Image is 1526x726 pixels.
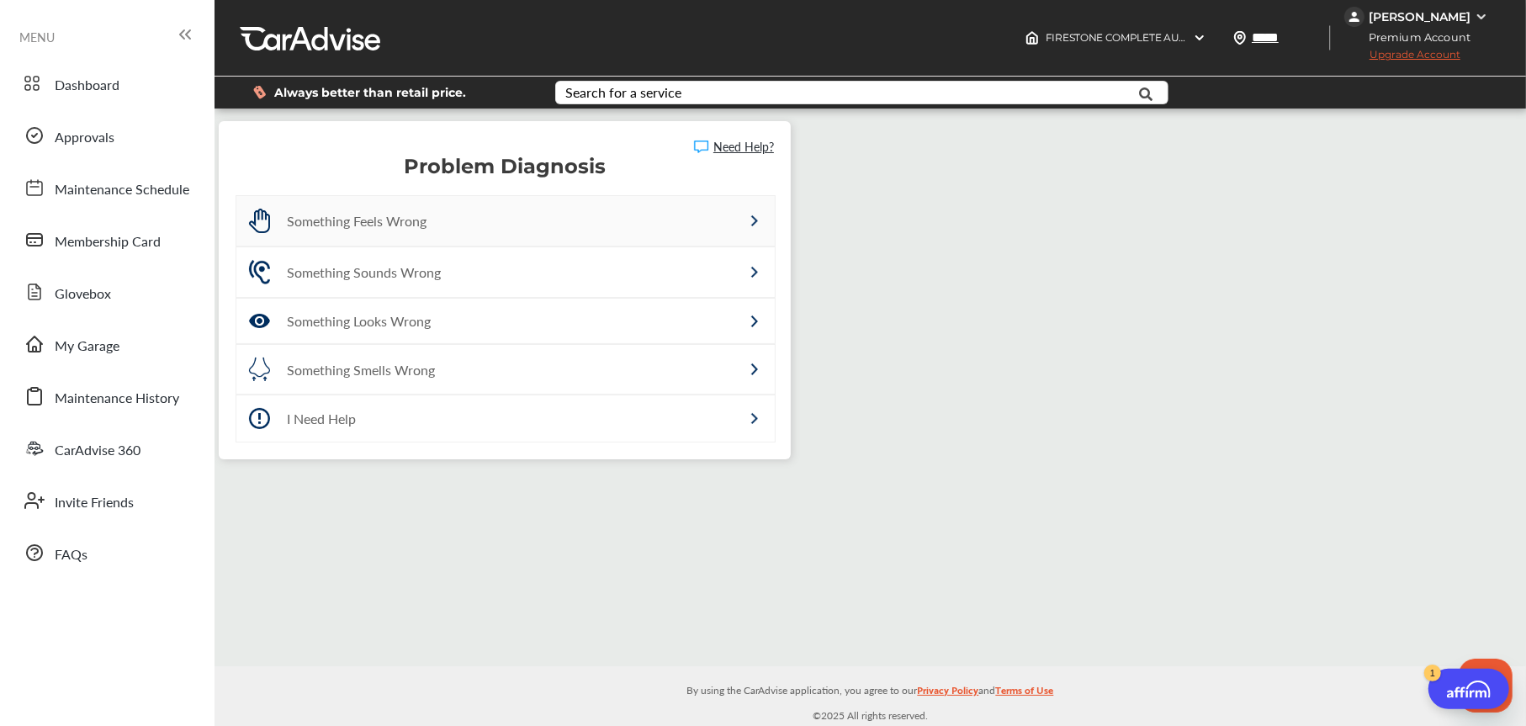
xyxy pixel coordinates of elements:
a: CarAdvise 360 [15,427,198,470]
span: Maintenance Schedule [55,179,189,201]
div: Something Looks Wrong [287,311,653,331]
a: Membership Card [15,218,198,262]
img: dollor_label_vector.a70140d1.svg [253,85,266,99]
a: Dashboard [15,61,198,105]
span: FIRESTONE COMPLETE AUTO CARE , [STREET_ADDRESS] Tacoma , WA 98406 [1046,31,1418,44]
a: Invite Friends [15,479,198,522]
a: I Need Help [236,395,776,442]
a: Maintenance Schedule [15,166,198,209]
div: I Need Help [287,409,653,428]
iframe: Button to launch messaging window [1459,659,1513,713]
a: Privacy Policy [918,681,979,707]
span: Dashboard [55,75,119,97]
span: Maintenance History [55,388,179,410]
span: Glovebox [55,284,111,305]
span: Membership Card [55,231,161,253]
span: Premium Account [1346,29,1483,46]
span: Always better than retail price. [274,87,466,98]
div: Something Sounds Wrong [287,262,653,282]
a: FAQs [15,531,198,575]
span: Upgrade Account [1344,48,1460,69]
a: Something Smells Wrong [236,344,776,395]
img: jVpblrzwTbfkPYzPPzSLxeg0AAAAASUVORK5CYII= [1344,7,1364,27]
a: Something Feels Wrong [236,195,776,246]
img: header-home-logo.8d720a4f.svg [1025,31,1039,45]
img: WGsFRI8htEPBVLJbROoPRyZpYNWhNONpIPPETTm6eUC0GeLEiAAAAAElFTkSuQmCC [1475,10,1488,24]
span: FAQs [55,544,87,566]
span: My Garage [55,336,119,358]
a: Glovebox [15,270,198,314]
a: Approvals [15,114,198,157]
img: header-divider.bc55588e.svg [1329,25,1331,50]
div: [PERSON_NAME] [1369,9,1470,24]
span: Approvals [55,127,114,149]
a: Maintenance History [15,374,198,418]
div: Something Feels Wrong [287,211,653,231]
a: Terms of Use [996,681,1054,707]
img: location_vector.a44bc228.svg [1233,31,1247,45]
a: My Garage [15,322,198,366]
a: Need Help? [694,138,774,155]
a: Something Sounds Wrong [236,246,776,298]
span: Invite Friends [55,492,134,514]
span: MENU [19,30,55,44]
p: By using the CarAdvise application, you agree to our and [215,681,1526,698]
p: Problem Diagnosis [236,158,774,175]
div: Something Smells Wrong [287,360,653,379]
div: Search for a service [565,86,681,99]
img: header-down-arrow.9dd2ce7d.svg [1193,31,1206,45]
a: Something Looks Wrong [236,298,776,344]
span: CarAdvise 360 [55,440,140,462]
